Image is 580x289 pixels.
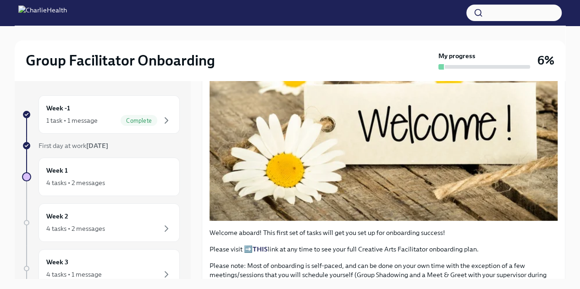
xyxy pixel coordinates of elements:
p: Please note: Most of onboarding is self-paced, and can be done on your own time with the exceptio... [210,261,558,289]
a: Week 14 tasks • 2 messages [22,158,180,196]
h3: 6% [537,52,554,69]
strong: My progress [438,51,475,60]
div: 4 tasks • 1 message [46,270,102,279]
p: Welcome aboard! This first set of tasks will get you set up for onboarding success! [210,228,558,237]
span: Complete [121,117,157,124]
p: Please visit ➡️ link at any time to see your full Creative Arts Facilitator onboarding plan. [210,245,558,254]
strong: [DATE] [86,142,108,150]
div: 1 task • 1 message [46,116,98,125]
h6: Week 1 [46,165,68,175]
h6: Week 3 [46,257,68,267]
a: First day at work[DATE] [22,141,180,150]
a: THIS [253,245,268,253]
span: First day at work [39,142,108,150]
h2: Group Facilitator Onboarding [26,51,215,70]
button: Zoom image [210,12,558,221]
a: Week -11 task • 1 messageComplete [22,95,180,134]
a: Week 34 tasks • 1 message [22,249,180,288]
a: Week 24 tasks • 2 messages [22,203,180,242]
h6: Week -1 [46,103,70,113]
h6: Week 2 [46,211,68,221]
div: 4 tasks • 2 messages [46,224,105,233]
div: 4 tasks • 2 messages [46,178,105,187]
img: CharlieHealth [18,5,67,20]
